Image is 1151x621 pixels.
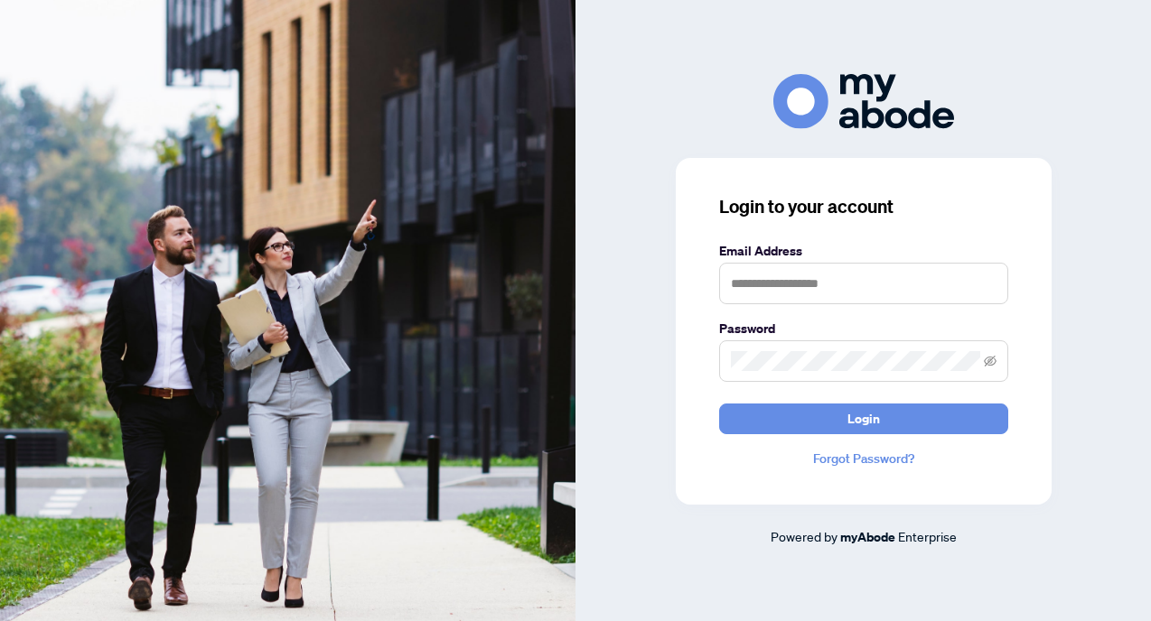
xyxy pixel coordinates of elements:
a: Forgot Password? [719,449,1008,468]
label: Password [719,319,1008,338]
span: eye-invisible [984,355,997,367]
label: Email Address [719,241,1008,261]
a: myAbode [840,527,895,547]
span: Enterprise [898,528,957,544]
button: Login [719,403,1008,434]
img: ma-logo [773,74,954,129]
h3: Login to your account [719,194,1008,219]
span: Login [847,404,880,433]
span: Powered by [771,528,838,544]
